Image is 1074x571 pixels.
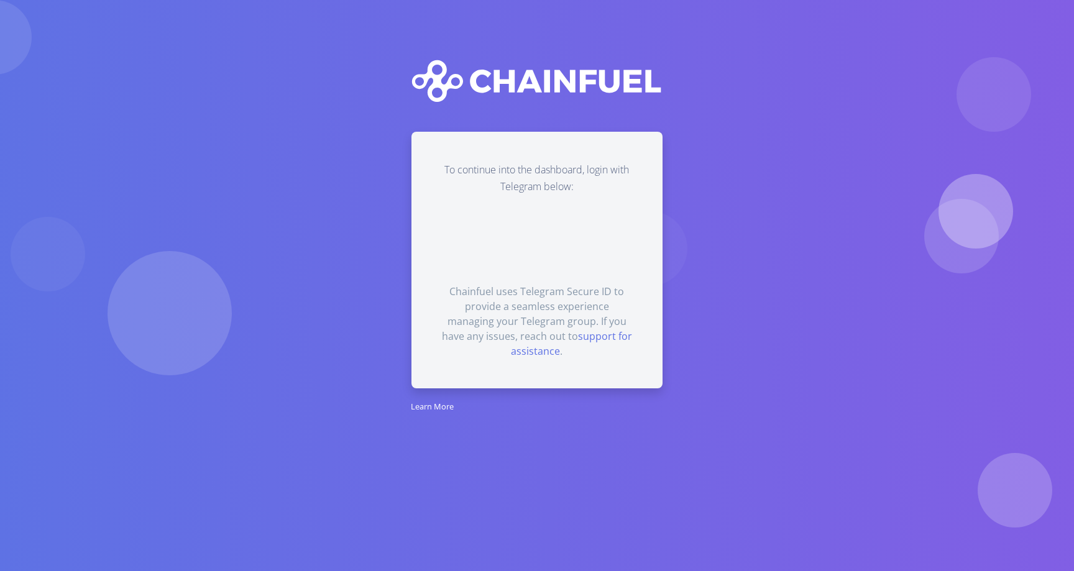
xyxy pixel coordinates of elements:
small: Learn More [411,401,454,412]
div: Chainfuel uses Telegram Secure ID to provide a seamless experience managing your Telegram group. ... [441,284,632,359]
img: logo-full-white.svg [411,60,662,102]
a: support for assistance [511,329,632,358]
a: Learn More [411,399,454,413]
p: To continue into the dashboard, login with Telegram below: [441,162,632,195]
